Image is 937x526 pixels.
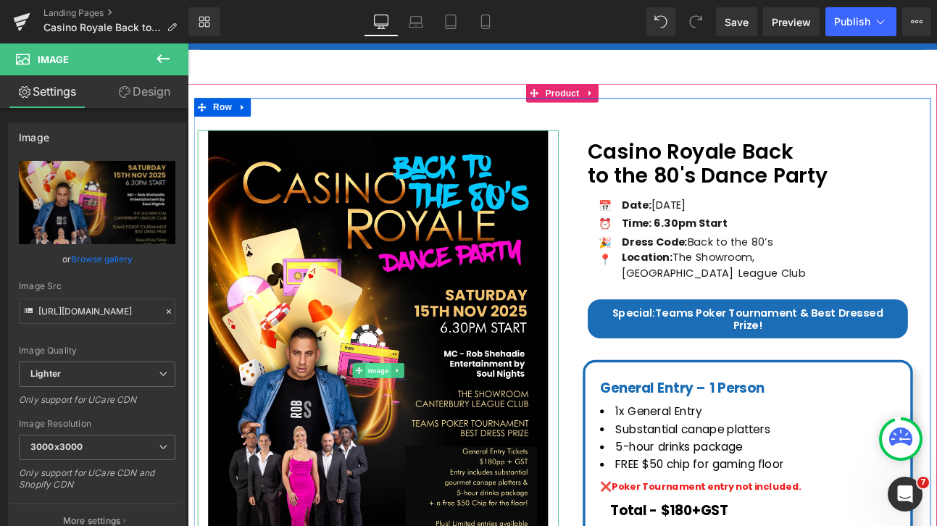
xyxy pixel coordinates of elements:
a: New Library [188,7,220,36]
p: 📅 [472,180,504,200]
strong: Date: [508,180,543,198]
a: Browse gallery [71,246,133,272]
div: or [19,251,175,267]
div: Image [19,123,49,143]
div: The Showroom, [GEOGRAPHIC_DATA] [504,241,843,278]
span: Preview [772,14,811,30]
h1: Casino Royale Back [468,112,843,141]
a: Expand / Collapse [462,47,481,69]
li: 1x General Entry [483,420,835,441]
p: ⏰ [472,201,504,221]
h3: Special: [479,308,832,338]
span: Image [38,54,69,65]
span: Publish [834,16,870,28]
button: Publish [825,7,896,36]
li: Substantial canape platters [483,441,835,462]
span: League Club [644,260,722,277]
button: More [902,7,931,36]
span: Image [208,374,238,391]
li: 5-hour drinks package [483,462,835,483]
li: FREE $50 chip for gaming floor [483,483,835,504]
div: Back to the 80’s [504,223,843,242]
div: Only support for UCare CDN and Shopify CDN [19,467,175,500]
span: 7 [917,477,929,488]
a: Desktop [364,7,399,36]
b: 3000x3000 [30,441,83,452]
button: Undo [646,7,675,36]
a: Landing Pages [43,7,188,19]
div: Only support for UCare CDN [19,394,175,415]
p: 📍 [472,243,504,262]
a: Expand / Collapse [55,64,74,85]
p: 🎉 [472,223,504,243]
span: Casino Royale Back to the 80’s [43,22,161,33]
strong: Dress Code: [508,223,585,241]
a: Laptop [399,7,433,36]
div: Image Quality [19,346,175,356]
a: Tablet [433,7,468,36]
div: Image Src [19,281,175,291]
a: Mobile [468,7,503,36]
h1: to the 80's Dance Party [468,141,843,170]
span: General Entry – 1 Person [483,392,675,414]
span: Poker Tournament entry not included. [496,511,718,526]
input: Link [19,299,175,324]
iframe: Intercom live chat [888,477,923,512]
button: Redo [681,7,710,36]
span: Save [725,14,749,30]
strong: Location: [508,241,567,259]
div: Image Resolution [19,419,175,429]
b: Lighter [30,368,61,379]
span: Teams Poker Tournament & Best Dressed Prize! [547,306,815,338]
a: Design [97,75,191,108]
a: Preview [763,7,820,36]
span: Row [26,64,55,85]
b: Time: 6.30pm Start [508,201,632,219]
a: Expand / Collapse [238,374,253,391]
div: [DATE] [504,180,843,199]
span: Product [415,47,462,69]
